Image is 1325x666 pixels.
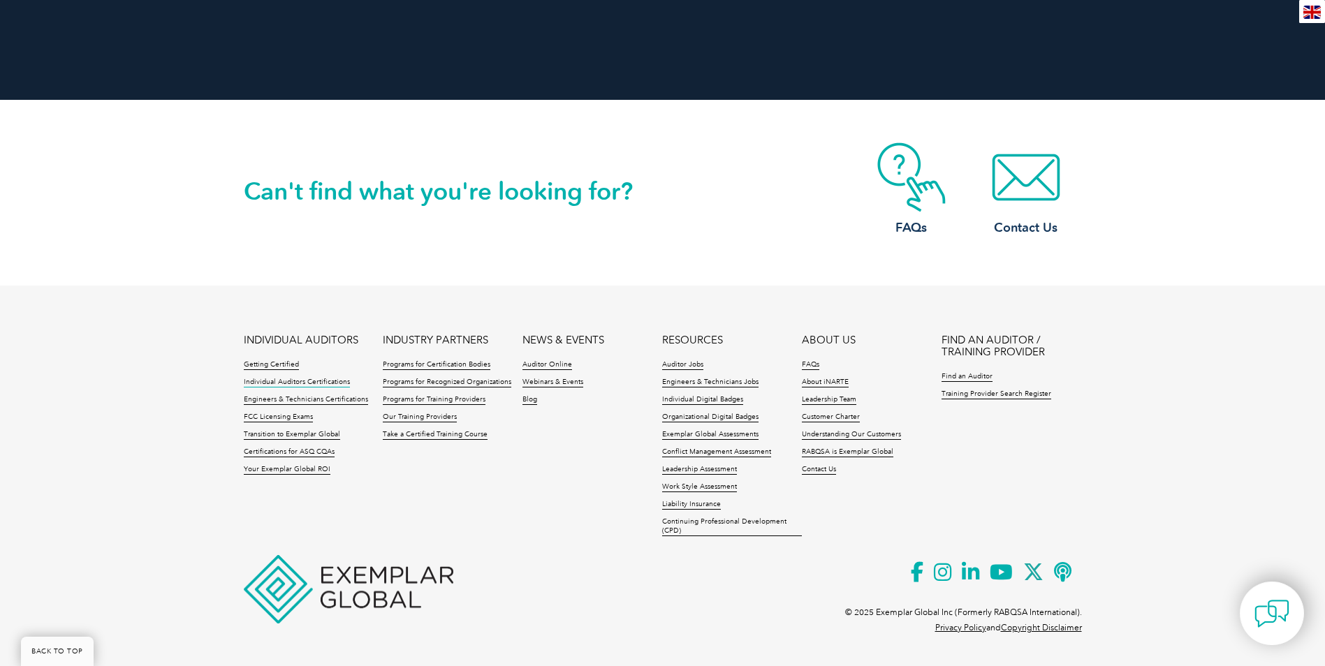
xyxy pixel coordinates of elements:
[935,623,986,632] a: Privacy Policy
[244,360,299,370] a: Getting Certified
[383,334,488,346] a: INDUSTRY PARTNERS
[970,142,1082,237] a: Contact Us
[802,413,860,422] a: Customer Charter
[970,142,1082,212] img: contact-email.webp
[244,413,313,422] a: FCC Licensing Exams
[522,395,537,405] a: Blog
[856,142,967,212] img: contact-faq.webp
[802,465,836,475] a: Contact Us
[244,447,335,457] a: Certifications for ASQ CQAs
[802,395,856,405] a: Leadership Team
[522,378,583,387] a: Webinars & Events
[942,390,1051,399] a: Training Provider Search Register
[662,465,737,475] a: Leadership Assessment
[244,378,350,387] a: Individual Auditors Certifications
[662,500,721,510] a: Liability Insurance
[1001,623,1082,632] a: Copyright Disclaimer
[662,334,723,346] a: RESOURCES
[21,637,94,666] a: BACK TO TOP
[845,605,1082,620] p: © 2025 Exemplar Global Inc (Formerly RABQSA International).
[383,395,485,405] a: Programs for Training Providers
[244,180,663,202] h2: Can't find what you're looking for?
[244,465,330,475] a: Your Exemplar Global ROI
[522,334,604,346] a: NEWS & EVENTS
[244,395,368,405] a: Engineers & Technicians Certifications
[970,219,1082,237] h3: Contact Us
[383,360,490,370] a: Programs for Certification Bodies
[662,517,802,536] a: Continuing Professional Development (CPD)
[802,334,856,346] a: ABOUT US
[244,430,340,440] a: Transition to Exemplar Global
[662,447,771,457] a: Conflict Management Assessment
[662,378,759,387] a: Engineers & Technicians Jobs
[1303,6,1321,19] img: en
[856,219,967,237] h3: FAQs
[856,142,967,237] a: FAQs
[802,447,893,457] a: RABQSA is Exemplar Global
[802,360,819,370] a: FAQs
[244,334,358,346] a: INDIVIDUAL AUDITORS
[1254,596,1289,631] img: contact-chat.png
[383,378,511,387] a: Programs for Recognized Organizations
[942,334,1081,358] a: FIND AN AUDITOR / TRAINING PROVIDER
[802,430,901,440] a: Understanding Our Customers
[244,555,453,623] img: Exemplar Global
[802,378,849,387] a: About iNARTE
[522,360,572,370] a: Auditor Online
[662,430,759,440] a: Exemplar Global Assessments
[383,413,457,422] a: Our Training Providers
[383,430,488,440] a: Take a Certified Training Course
[662,413,759,422] a: Organizational Digital Badges
[662,360,703,370] a: Auditor Jobs
[942,372,993,382] a: Find an Auditor
[662,482,737,492] a: Work Style Assessment
[935,620,1082,635] p: and
[662,395,743,405] a: Individual Digital Badges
